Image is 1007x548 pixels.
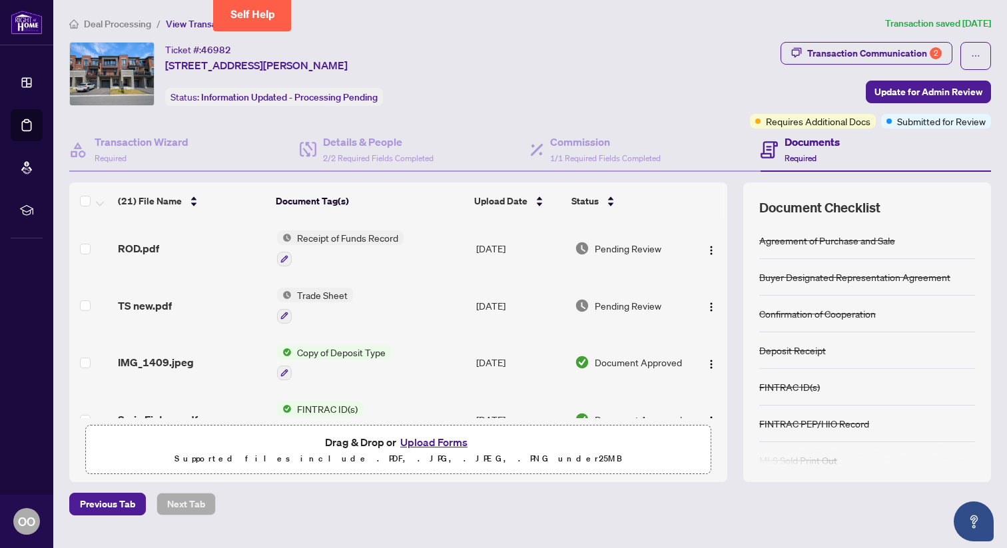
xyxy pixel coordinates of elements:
[80,493,135,515] span: Previous Tab
[277,345,292,360] img: Status Icon
[396,433,472,451] button: Upload Forms
[471,220,569,277] td: [DATE]
[323,153,434,163] span: 2/2 Required Fields Completed
[277,402,363,437] button: Status IconFINTRAC ID(s)
[95,134,188,150] h4: Transaction Wizard
[701,352,722,373] button: Logo
[575,298,589,313] img: Document Status
[701,409,722,430] button: Logo
[18,512,35,531] span: OO
[292,345,391,360] span: Copy of Deposit Type
[550,153,661,163] span: 1/1 Required Fields Completed
[706,415,717,426] img: Logo
[474,194,527,208] span: Upload Date
[166,18,237,30] span: View Transaction
[706,302,717,312] img: Logo
[165,88,383,106] div: Status:
[575,355,589,370] img: Document Status
[550,134,661,150] h4: Commission
[292,402,363,416] span: FINTRAC ID(s)
[118,298,172,314] span: TS new.pdf
[118,354,194,370] span: IMG_1409.jpeg
[201,44,231,56] span: 46982
[277,345,391,381] button: Status IconCopy of Deposit Type
[69,19,79,29] span: home
[575,241,589,256] img: Document Status
[759,233,895,248] div: Agreement of Purchase and Sale
[230,8,275,21] span: Self Help
[325,433,472,451] span: Drag & Drop or
[471,277,569,334] td: [DATE]
[785,134,840,150] h4: Documents
[471,391,569,448] td: [DATE]
[277,230,404,266] button: Status IconReceipt of Funds Record
[277,230,292,245] img: Status Icon
[165,57,348,73] span: [STREET_ADDRESS][PERSON_NAME]
[113,182,271,220] th: (21) File Name
[277,402,292,416] img: Status Icon
[469,182,567,220] th: Upload Date
[292,288,353,302] span: Trade Sheet
[157,16,161,31] li: /
[706,245,717,256] img: Logo
[595,355,682,370] span: Document Approved
[11,10,43,35] img: logo
[874,81,982,103] span: Update for Admin Review
[885,16,991,31] article: Transaction saved [DATE]
[759,306,876,321] div: Confirmation of Cooperation
[701,238,722,259] button: Logo
[86,425,711,475] span: Drag & Drop orUpload FormsSupported files include .PDF, .JPG, .JPEG, .PNG under25MB
[759,416,869,431] div: FINTRAC PEP/HIO Record
[118,411,198,427] span: Syria Fintrac.pdf
[566,182,689,220] th: Status
[595,298,661,313] span: Pending Review
[471,334,569,392] td: [DATE]
[270,182,468,220] th: Document Tag(s)
[69,493,146,515] button: Previous Tab
[759,380,820,394] div: FINTRAC ID(s)
[84,18,151,30] span: Deal Processing
[277,288,353,324] button: Status IconTrade Sheet
[595,412,682,427] span: Document Approved
[323,134,434,150] h4: Details & People
[701,295,722,316] button: Logo
[785,153,817,163] span: Required
[766,114,870,129] span: Requires Additional Docs
[971,51,980,61] span: ellipsis
[94,451,703,467] p: Supported files include .PDF, .JPG, .JPEG, .PNG under 25 MB
[866,81,991,103] button: Update for Admin Review
[165,42,231,57] div: Ticket #:
[706,359,717,370] img: Logo
[781,42,952,65] button: Transaction Communication2
[575,412,589,427] img: Document Status
[118,194,182,208] span: (21) File Name
[595,241,661,256] span: Pending Review
[292,230,404,245] span: Receipt of Funds Record
[897,114,986,129] span: Submitted for Review
[70,43,154,105] img: IMG-E12290674_1.jpg
[201,91,378,103] span: Information Updated - Processing Pending
[118,240,159,256] span: ROD.pdf
[277,288,292,302] img: Status Icon
[571,194,599,208] span: Status
[759,270,950,284] div: Buyer Designated Representation Agreement
[759,343,826,358] div: Deposit Receipt
[759,198,880,217] span: Document Checklist
[157,493,216,515] button: Next Tab
[930,47,942,59] div: 2
[95,153,127,163] span: Required
[954,501,994,541] button: Open asap
[807,43,942,64] div: Transaction Communication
